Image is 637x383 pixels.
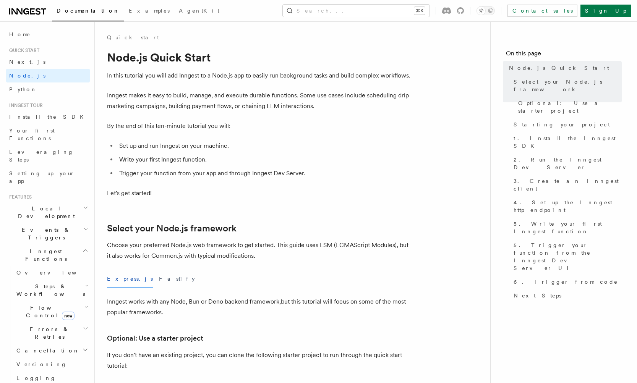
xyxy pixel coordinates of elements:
kbd: ⌘K [414,7,425,15]
a: Select your Node.js framework [511,75,622,96]
a: 3. Create an Inngest client [511,174,622,196]
h4: On this page [506,49,622,61]
span: 1. Install the Inngest SDK [514,134,622,150]
span: Install the SDK [9,114,88,120]
a: Python [6,82,90,96]
a: 5. Write your first Inngest function [511,217,622,238]
span: Flow Control [13,304,84,319]
span: Features [6,194,32,200]
span: Events & Triggers [6,226,83,241]
span: Select your Node.js framework [514,78,622,93]
span: Inngest tour [6,102,43,108]
a: 4. Set up the Inngest http endpoint [511,196,622,217]
li: Set up and run Inngest on your machine. [117,141,413,151]
p: Inngest makes it easy to build, manage, and execute durable functions. Some use cases include sch... [107,90,413,112]
button: Inngest Functions [6,244,90,266]
span: Examples [129,8,170,14]
span: Documentation [57,8,120,14]
span: Starting your project [514,121,610,128]
span: Next.js [9,59,45,65]
span: 4. Set up the Inngest http endpoint [514,199,622,214]
a: Install the SDK [6,110,90,124]
a: Versioning [13,357,90,371]
span: Next Steps [514,292,561,299]
a: 5. Trigger your function from the Inngest Dev Server UI [511,238,622,275]
a: Starting your project [511,118,622,131]
span: 3. Create an Inngest client [514,177,622,192]
p: In this tutorial you will add Inngest to a Node.js app to easily run background tasks and build c... [107,70,413,81]
span: Logging [16,375,56,381]
p: By the end of this ten-minute tutorial you will: [107,121,413,131]
span: 6. Trigger from code [514,278,618,286]
span: Node.js [9,73,45,79]
span: Python [9,86,37,92]
span: Setting up your app [9,170,75,184]
a: Node.js Quick Start [506,61,622,75]
button: Events & Triggers [6,223,90,244]
span: 5. Write your first Inngest function [514,220,622,235]
p: Let's get started! [107,188,413,199]
a: Quick start [107,34,159,41]
button: Local Development [6,202,90,223]
a: Your first Functions [6,124,90,145]
span: Errors & Retries [13,325,83,341]
a: Node.js [6,69,90,82]
span: Steps & Workflows [13,283,85,298]
button: Steps & Workflows [13,280,90,301]
p: Choose your preferred Node.js web framework to get started. This guide uses ESM (ECMAScript Modul... [107,240,413,261]
h1: Node.js Quick Start [107,50,413,64]
p: If you don't have an existing project, you can clone the following starter project to run through... [107,350,413,371]
button: Toggle dark mode [477,6,495,15]
span: Leveraging Steps [9,149,74,163]
span: 2. Run the Inngest Dev Server [514,156,622,171]
a: 6. Trigger from code [511,275,622,289]
li: Trigger your function from your app and through Inngest Dev Server. [117,168,413,179]
a: Next Steps [511,289,622,302]
a: Next.js [6,55,90,69]
span: 5. Trigger your function from the Inngest Dev Server UI [514,241,622,272]
button: Search...⌘K [283,5,430,17]
button: Cancellation [13,344,90,357]
a: Optional: Use a starter project [107,333,203,344]
a: Setting up your app [6,166,90,188]
a: Leveraging Steps [6,145,90,166]
a: 1. Install the Inngest SDK [511,131,622,153]
a: Optional: Use a starter project [515,96,622,118]
span: Home [9,31,31,38]
a: 2. Run the Inngest Dev Server [511,153,622,174]
span: Node.js Quick Start [509,64,609,72]
span: Quick start [6,47,39,53]
button: Flow Controlnew [13,301,90,322]
a: Documentation [52,2,124,21]
a: Sign Up [580,5,631,17]
span: Optional: Use a starter project [518,99,622,115]
a: Examples [124,2,174,21]
a: Select your Node.js framework [107,223,237,234]
span: Versioning [16,361,67,367]
a: Home [6,27,90,41]
button: Express.js [107,270,153,288]
span: AgentKit [179,8,219,14]
button: Errors & Retries [13,322,90,344]
span: Cancellation [13,347,79,354]
span: new [62,312,75,320]
a: AgentKit [174,2,224,21]
button: Fastify [159,270,195,288]
p: Inngest works with any Node, Bun or Deno backend framework,but this tutorial will focus on some o... [107,296,413,318]
a: Overview [13,266,90,280]
li: Write your first Inngest function. [117,154,413,165]
span: Your first Functions [9,128,55,141]
span: Overview [16,270,95,276]
a: Contact sales [507,5,577,17]
span: Local Development [6,205,83,220]
span: Inngest Functions [6,247,83,263]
